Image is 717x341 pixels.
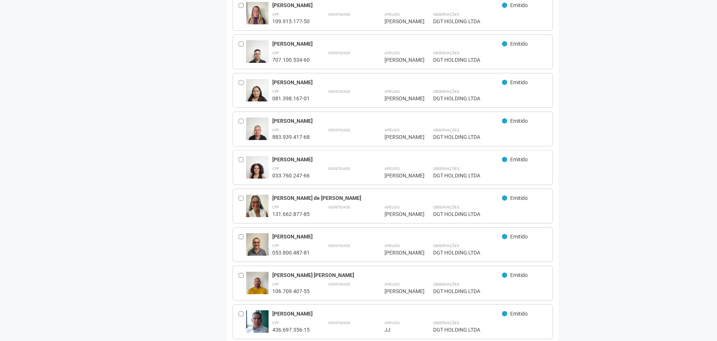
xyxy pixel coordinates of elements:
[384,288,414,295] div: [PERSON_NAME]
[384,12,400,16] strong: Apelido
[328,51,350,55] strong: Identidade
[510,272,528,278] span: Emitido
[433,95,547,102] div: DGT HOLDING LTDA
[384,205,400,209] strong: Apelido
[272,40,502,47] div: [PERSON_NAME]
[384,321,400,325] strong: Apelido
[384,326,414,333] div: JJ
[246,272,269,302] img: user.jpg
[246,79,269,109] img: user.jpg
[246,2,269,32] img: user.jpg
[272,233,502,240] div: [PERSON_NAME]
[433,134,547,140] div: DGT HOLDING LTDA
[272,95,310,102] div: 081.398.167-01
[328,167,350,171] strong: Identidade
[384,172,414,179] div: [PERSON_NAME]
[272,205,279,209] strong: CPF
[246,156,269,186] img: user.jpg
[384,244,400,248] strong: Apelido
[433,18,547,25] div: DGT HOLDING LTDA
[433,211,547,217] div: DGT HOLDING LTDA
[384,167,400,171] strong: Apelido
[272,128,279,132] strong: CPF
[272,118,502,124] div: [PERSON_NAME]
[328,205,350,209] strong: Identidade
[272,249,310,256] div: 053.800.487-81
[272,321,279,325] strong: CPF
[384,89,400,94] strong: Apelido
[246,195,269,217] img: user.jpg
[510,118,528,124] span: Emitido
[433,128,459,132] strong: Observações
[510,311,528,317] span: Emitido
[433,172,547,179] div: DGT HOLDING LTDA
[328,244,350,248] strong: Identidade
[246,40,269,70] img: user.jpg
[384,249,414,256] div: [PERSON_NAME]
[246,118,269,147] img: user.jpg
[272,272,502,278] div: [PERSON_NAME] [PERSON_NAME]
[384,134,414,140] div: [PERSON_NAME]
[433,321,459,325] strong: Observações
[433,282,459,286] strong: Observações
[272,282,279,286] strong: CPF
[246,233,269,263] img: user.jpg
[272,51,279,55] strong: CPF
[272,288,310,295] div: 106.709.407-55
[433,288,547,295] div: DGT HOLDING LTDA
[272,310,502,317] div: [PERSON_NAME]
[433,57,547,63] div: DGT HOLDING LTDA
[510,195,528,201] span: Emitido
[384,57,414,63] div: [PERSON_NAME]
[510,41,528,47] span: Emitido
[272,172,310,179] div: 033.760.247-66
[328,282,350,286] strong: Identidade
[433,167,459,171] strong: Observações
[328,321,350,325] strong: Identidade
[433,51,459,55] strong: Observações
[272,57,310,63] div: 707.100.534-60
[272,211,310,217] div: 131.662.877-85
[272,12,279,16] strong: CPF
[433,244,459,248] strong: Observações
[433,326,547,333] div: DGT HOLDING LTDA
[510,156,528,162] span: Emitido
[272,2,502,9] div: [PERSON_NAME]
[328,128,350,132] strong: Identidade
[433,12,459,16] strong: Observações
[384,18,414,25] div: [PERSON_NAME]
[433,205,459,209] strong: Observações
[384,211,414,217] div: [PERSON_NAME]
[272,326,310,333] div: 436.697.356-15
[246,310,269,333] img: user.jpg
[510,2,528,8] span: Emitido
[272,79,502,86] div: [PERSON_NAME]
[433,249,547,256] div: DGT HOLDING LTDA
[272,156,502,163] div: [PERSON_NAME]
[272,18,310,25] div: 109.915.177-50
[272,89,279,94] strong: CPF
[384,51,400,55] strong: Apelido
[272,134,310,140] div: 883.939.417-68
[384,95,414,102] div: [PERSON_NAME]
[272,195,502,201] div: [PERSON_NAME] de [PERSON_NAME]
[384,128,400,132] strong: Apelido
[510,234,528,240] span: Emitido
[384,282,400,286] strong: Apelido
[272,244,279,248] strong: CPF
[510,79,528,85] span: Emitido
[328,12,350,16] strong: Identidade
[433,89,459,94] strong: Observações
[272,167,279,171] strong: CPF
[328,89,350,94] strong: Identidade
